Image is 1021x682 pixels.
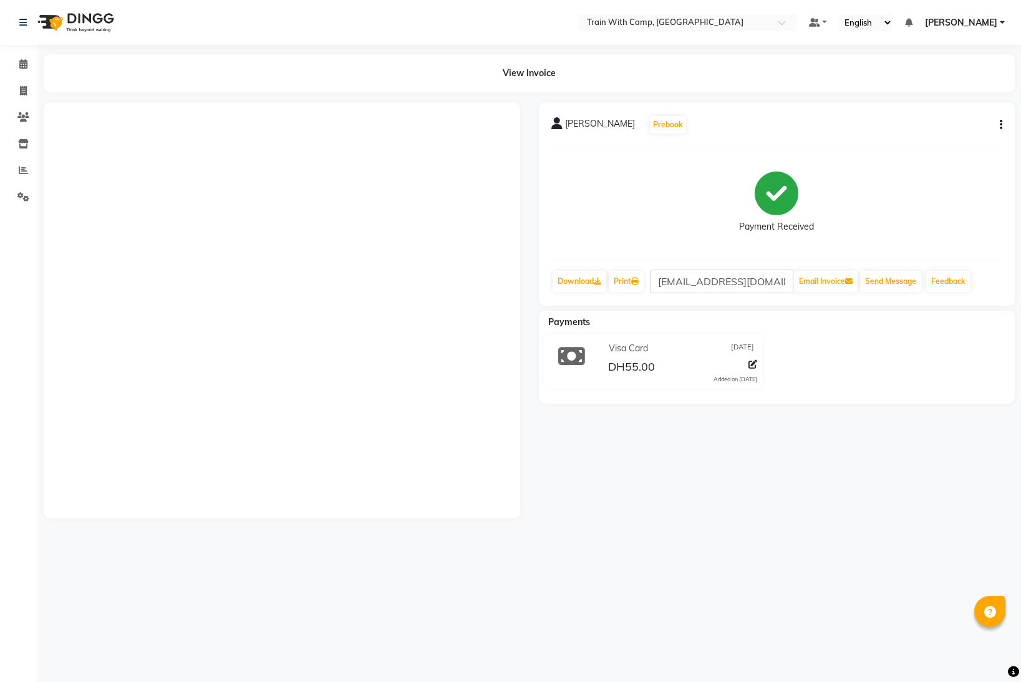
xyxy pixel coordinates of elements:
span: [DATE] [731,342,754,355]
div: Payment Received [739,220,814,233]
span: Payments [548,316,590,328]
iframe: chat widget [969,632,1009,670]
button: Email Invoice [794,271,858,292]
div: View Invoice [44,54,1015,92]
div: Added on [DATE] [714,375,757,384]
span: Visa Card [609,342,648,355]
a: Download [553,271,606,292]
button: Prebook [650,116,686,134]
a: Feedback [926,271,970,292]
a: Print [609,271,644,292]
img: logo [32,5,117,40]
input: enter email [650,270,793,293]
span: DH55.00 [608,359,655,377]
span: [PERSON_NAME] [565,117,635,135]
span: [PERSON_NAME] [925,16,997,29]
button: Send Message [860,271,921,292]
